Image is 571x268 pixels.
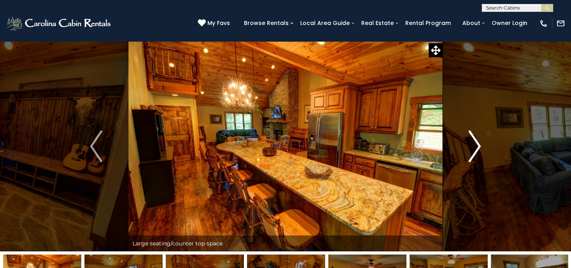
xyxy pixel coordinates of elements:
div: Large seating/counter top space [128,235,443,251]
a: My Favs [198,19,232,28]
a: Real Estate [357,17,398,29]
button: Previous [64,41,128,251]
button: Next [443,41,507,251]
a: Local Area Guide [296,17,354,29]
a: Browse Rentals [240,17,293,29]
img: arrow [469,130,481,162]
img: White-1-2.png [6,15,113,31]
a: Rental Program [401,17,455,29]
img: mail-regular-white.png [556,19,565,28]
a: Owner Login [488,17,531,29]
a: About [458,17,484,29]
img: arrow [90,130,102,162]
img: phone-regular-white.png [539,19,548,28]
span: My Favs [207,19,230,27]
